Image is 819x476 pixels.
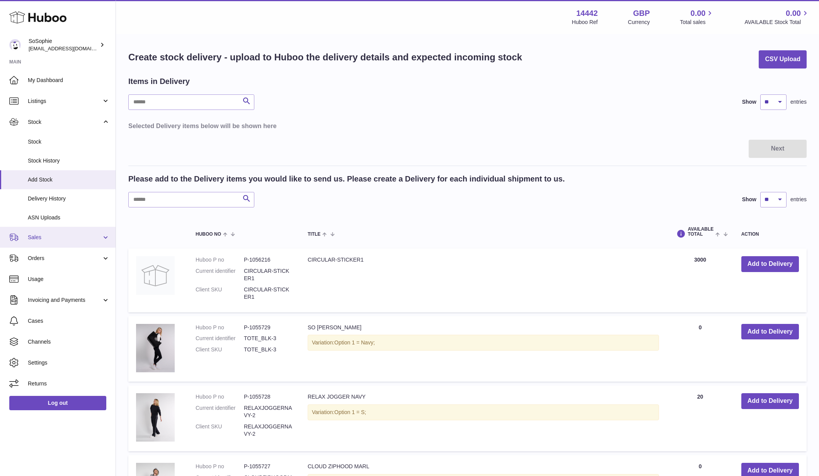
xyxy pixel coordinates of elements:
[196,463,244,470] dt: Huboo P no
[9,396,106,410] a: Log out
[628,19,650,26] div: Currency
[128,51,522,63] h1: Create stock delivery - upload to Huboo the delivery details and expected incoming stock
[244,423,292,438] dd: RELAXJOGGERNAVY-2
[741,393,799,409] button: Add to Delivery
[244,404,292,419] dd: RELAXJOGGERNAVY-2
[667,248,733,312] td: 3000
[9,39,21,51] img: info@thebigclick.co.uk
[334,339,375,346] span: Option 1 = Navy;
[576,8,598,19] strong: 14442
[28,317,110,325] span: Cases
[742,196,756,203] label: Show
[667,385,733,451] td: 20
[29,38,98,52] div: SoSophie
[667,316,733,382] td: 0
[28,157,110,164] span: Stock History
[741,256,799,272] button: Add to Delivery
[196,232,221,237] span: Huboo no
[742,98,756,106] label: Show
[196,324,244,331] dt: Huboo P no
[244,335,292,342] dd: TOTE_BLK-3
[759,50,807,68] button: CSV Upload
[28,380,110,387] span: Returns
[196,423,244,438] dt: Client SKU
[688,227,713,237] span: AVAILABLE Total
[128,76,190,87] h2: Items in Delivery
[196,404,244,419] dt: Current identifier
[28,138,110,146] span: Stock
[28,359,110,366] span: Settings
[744,8,810,26] a: 0.00 AVAILABLE Stock Total
[196,286,244,301] dt: Client SKU
[572,19,598,26] div: Huboo Ref
[196,393,244,401] dt: Huboo P no
[300,385,667,451] td: RELAX JOGGER NAVY
[28,176,110,183] span: Add Stock
[196,267,244,282] dt: Current identifier
[244,463,292,470] dd: P-1055727
[790,98,807,106] span: entries
[28,338,110,346] span: Channels
[196,256,244,264] dt: Huboo P no
[680,8,714,26] a: 0.00 Total sales
[136,393,175,442] img: RELAX JOGGER NAVY
[128,122,807,130] h3: Selected Delivery items below will be shown here
[28,195,110,202] span: Delivery History
[128,174,565,184] h2: Please add to the Delivery items you would like to send us. Please create a Delivery for each ind...
[244,267,292,282] dd: CIRCULAR-STICKER1
[29,45,114,51] span: [EMAIL_ADDRESS][DOMAIN_NAME]
[308,404,659,420] div: Variation:
[244,393,292,401] dd: P-1055728
[308,335,659,351] div: Variation:
[244,324,292,331] dd: P-1055729
[244,286,292,301] dd: CIRCULAR-STICKER1
[28,214,110,221] span: ASN Uploads
[308,232,320,237] span: Title
[28,276,110,283] span: Usage
[244,346,292,353] dd: TOTE_BLK-3
[786,8,801,19] span: 0.00
[28,296,102,304] span: Invoicing and Payments
[300,316,667,382] td: SO [PERSON_NAME]
[633,8,650,19] strong: GBP
[28,77,110,84] span: My Dashboard
[741,324,799,340] button: Add to Delivery
[691,8,706,19] span: 0.00
[28,98,102,105] span: Listings
[28,118,102,126] span: Stock
[196,335,244,342] dt: Current identifier
[300,248,667,312] td: CIRCULAR-STICKER1
[680,19,714,26] span: Total sales
[790,196,807,203] span: entries
[334,409,366,415] span: Option 1 = S;
[744,19,810,26] span: AVAILABLE Stock Total
[741,232,799,237] div: Action
[136,256,175,295] img: CIRCULAR-STICKER1
[136,324,175,372] img: SO SOPHIE TOTE BLACK
[28,255,102,262] span: Orders
[244,256,292,264] dd: P-1056216
[196,346,244,353] dt: Client SKU
[28,234,102,241] span: Sales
